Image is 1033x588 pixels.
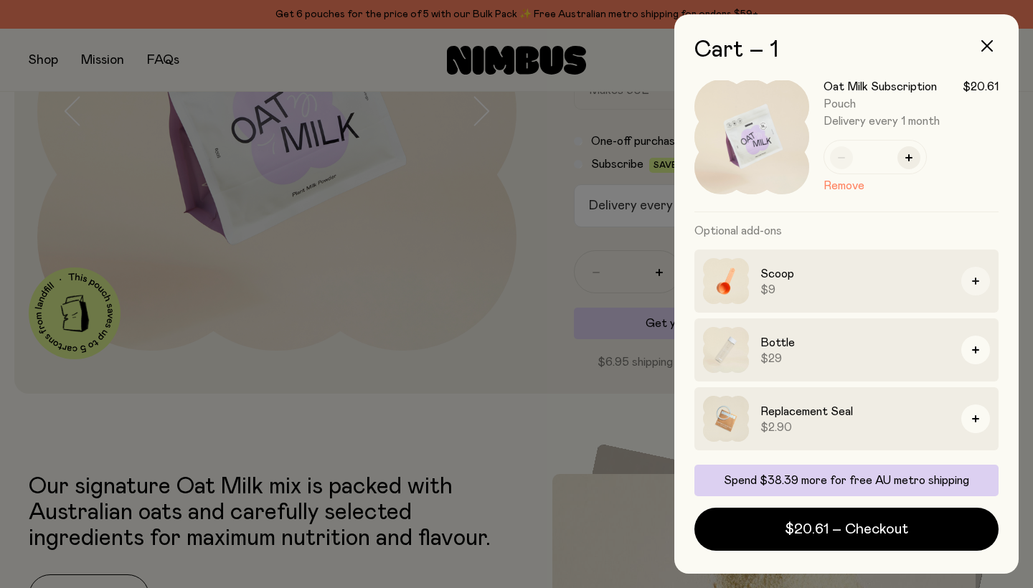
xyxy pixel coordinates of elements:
[824,114,999,128] span: Delivery every 1 month
[785,519,908,539] span: $20.61 – Checkout
[694,508,999,551] button: $20.61 – Checkout
[760,334,950,351] h3: Bottle
[760,351,950,366] span: $29
[703,473,990,488] p: Spend $38.39 more for free AU metro shipping
[760,420,950,435] span: $2.90
[824,80,937,94] h3: Oat Milk Subscription
[694,37,999,63] h2: Cart – 1
[963,80,999,94] span: $20.61
[760,283,950,297] span: $9
[694,212,999,250] h3: Optional add-ons
[760,403,950,420] h3: Replacement Seal
[824,98,856,110] span: Pouch
[760,265,950,283] h3: Scoop
[824,177,864,194] button: Remove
